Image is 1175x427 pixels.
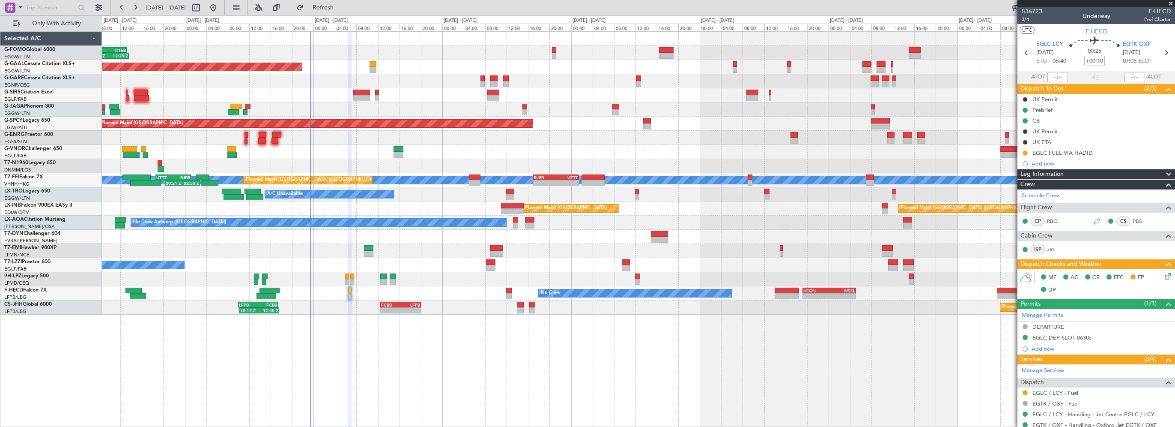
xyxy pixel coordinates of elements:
span: LX-INB [4,203,21,208]
div: - [556,180,578,186]
a: EGLF/FAB [4,153,27,159]
div: FCBB [258,302,277,307]
span: T7-N1960 [4,160,28,165]
div: Add new [1032,160,1171,167]
div: 16:00 [914,24,936,31]
a: G-GAALCessna Citation XLS+ [4,61,75,66]
span: Flight Crew [1020,203,1052,213]
span: (2/3) [1144,84,1157,93]
a: EGGW/LTN [4,110,30,117]
div: 16:00 [528,24,549,31]
div: CS [1116,217,1130,226]
a: LFMD/CEQ [4,280,29,286]
button: UTC [1020,26,1035,34]
div: 04:00 [850,24,871,31]
div: 04:00 [593,24,614,31]
div: 00:00 [571,24,593,31]
div: [DATE] - [DATE] [186,17,219,24]
span: T7-LZZI [4,259,22,265]
a: DNMM/LOS [4,167,31,173]
span: F-HECD [4,288,23,293]
div: UK ETA [1032,138,1051,146]
span: CS-JHH [4,302,23,307]
div: UK Permit [1032,96,1058,103]
a: LGAV/ATH [4,124,27,131]
span: FFC [1114,274,1124,282]
div: Planned Maint [GEOGRAPHIC_DATA] ([GEOGRAPHIC_DATA]) [901,202,1035,215]
a: F-HECDFalcon 7X [4,288,47,293]
div: Planned Maint [GEOGRAPHIC_DATA] ([GEOGRAPHIC_DATA]) [1002,301,1137,314]
div: 16:00 [400,24,421,31]
div: LFPB [239,302,258,307]
a: EGSS/STN [4,138,27,145]
span: 9H-LPZ [4,274,21,279]
span: CR [1092,274,1100,282]
span: [DATE] [1036,48,1054,57]
span: 00:25 [1088,47,1101,56]
div: Planned Maint [GEOGRAPHIC_DATA] ([GEOGRAPHIC_DATA]) [246,174,381,186]
span: Leg Information [1020,169,1064,179]
div: 20:00 [421,24,442,31]
a: EGLF/FAB [4,266,27,272]
span: 07:05 [1123,57,1136,66]
span: Dispatch Checks and Weather [1020,259,1102,269]
div: CP [1031,217,1045,226]
a: EGLF/FAB [4,96,27,102]
div: [DATE] - [DATE] [444,17,477,24]
div: 04:00 [335,24,356,31]
div: 20:00 [292,24,313,31]
div: No Crew Antwerp ([GEOGRAPHIC_DATA]) [133,216,226,229]
div: 00:00 [185,24,206,31]
a: LFPB/LBG [4,308,27,315]
div: 20:00 [936,24,957,31]
a: EGGW/LTN [4,195,30,201]
a: VHHH/HKG [4,181,30,187]
span: AC [1071,274,1078,282]
a: T7-FFIFalcon 7X [4,174,43,180]
span: Cabin Crew [1020,231,1053,241]
div: - [829,294,855,299]
span: EGLC LCY [1036,40,1063,49]
span: Pref Charter [1144,16,1171,23]
span: (1/1) [1144,299,1157,308]
div: 12:00 [635,24,657,31]
div: 08:00 [1000,24,1022,31]
span: G-GARE [4,75,24,81]
div: A/C Unavailable [267,188,303,201]
div: 12:00 [764,24,786,31]
div: - [534,180,556,186]
span: LX-TRO [4,189,23,194]
div: [DATE] - [DATE] [573,17,605,24]
span: T7-DYN [4,231,24,236]
a: [PERSON_NAME]/QSA [4,223,55,230]
span: DP [1048,286,1056,295]
div: 16:00 [786,24,807,31]
span: ATOT [1031,73,1045,81]
a: LFPB/LBG [4,294,27,301]
div: 10:13 Z [240,308,259,313]
a: EGLC / LCY - Fuel [1032,389,1078,397]
div: 00:00 [957,24,979,31]
a: 9H-LPZLegacy 500 [4,274,49,279]
div: Prebrief [1032,106,1053,114]
a: EGNR/CEG [4,82,30,88]
div: 08:00 [743,24,764,31]
span: G-JAGA [4,104,24,109]
div: LFPB [401,302,420,307]
a: G-SPCYLegacy 650 [4,118,50,123]
div: 04:00 [979,24,1000,31]
span: Dispatch To-Dos [1020,84,1064,94]
button: Refresh [292,1,344,15]
div: [DATE] - [DATE] [830,17,863,24]
div: WSSL [829,288,855,293]
span: MF [1048,274,1056,282]
div: 13:35 Z [109,53,128,58]
div: No Crew [541,287,561,300]
div: 17:40 Z [259,308,278,313]
div: 04:00 [206,24,228,31]
input: --:-- [1047,72,1068,82]
a: G-SIRSCitation Excel [4,90,54,95]
span: LX-AOA [4,217,24,222]
div: DEPARTURE [1032,323,1064,331]
div: Planned Maint [GEOGRAPHIC_DATA] [101,117,183,130]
